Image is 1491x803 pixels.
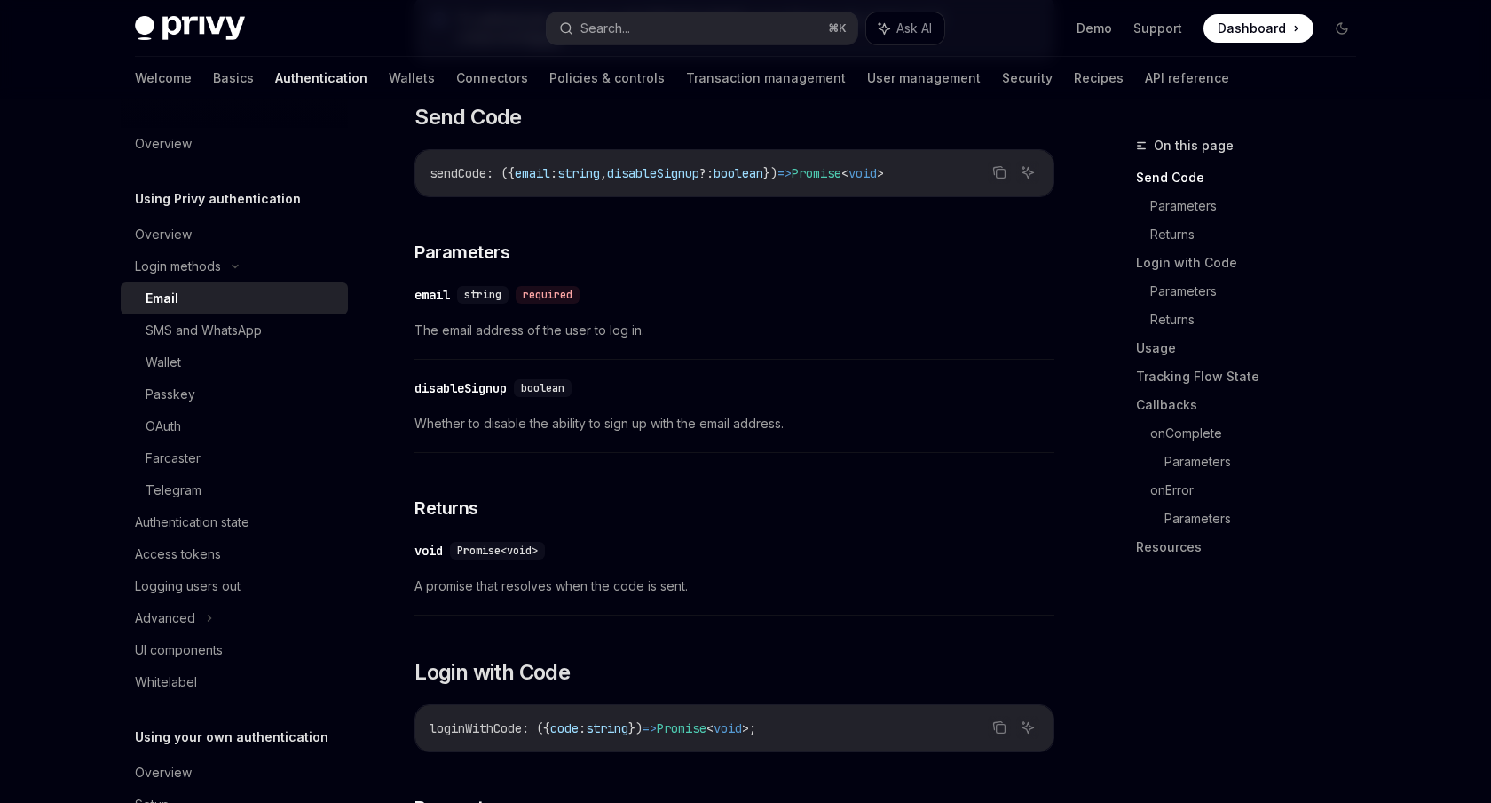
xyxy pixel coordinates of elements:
[600,165,607,181] span: ,
[146,480,201,501] div: Telegram
[414,379,507,397] div: disableSignup
[146,352,181,373] div: Wallet
[867,57,981,99] a: User management
[135,576,241,597] div: Logging users out
[1150,220,1370,249] a: Returns
[742,720,749,736] span: >
[146,416,181,437] div: OAuth
[714,720,742,736] span: void
[486,165,515,181] span: : ({
[848,165,877,181] span: void
[988,716,1011,739] button: Copy the contents from the code block
[580,18,630,39] div: Search...
[121,442,348,474] a: Farcaster
[749,720,756,736] span: ;
[1154,135,1234,156] span: On this page
[121,314,348,346] a: SMS and WhatsApp
[457,544,538,558] span: Promise<void>
[628,720,643,736] span: })
[121,570,348,602] a: Logging users out
[607,165,699,181] span: disableSignup
[579,720,586,736] span: :
[547,12,857,44] button: Search...⌘K
[414,103,522,131] span: Send Code
[516,286,580,304] div: required
[657,720,706,736] span: Promise
[121,666,348,698] a: Whitelabel
[1203,14,1313,43] a: Dashboard
[549,57,665,99] a: Policies & controls
[521,381,564,395] span: boolean
[275,57,367,99] a: Authentication
[430,165,486,181] span: sendCode
[135,544,221,565] div: Access tokens
[763,165,777,181] span: })
[146,384,195,405] div: Passkey
[1218,20,1286,37] span: Dashboard
[121,474,348,506] a: Telegram
[714,165,763,181] span: boolean
[1002,57,1053,99] a: Security
[1074,57,1124,99] a: Recipes
[135,727,328,748] h5: Using your own authentication
[1136,163,1370,192] a: Send Code
[146,288,178,309] div: Email
[686,57,846,99] a: Transaction management
[828,21,847,36] span: ⌘ K
[1077,20,1112,37] a: Demo
[1016,161,1039,184] button: Ask AI
[135,608,195,629] div: Advanced
[121,378,348,410] a: Passkey
[135,16,245,41] img: dark logo
[988,161,1011,184] button: Copy the contents from the code block
[135,640,223,661] div: UI components
[135,512,249,533] div: Authentication state
[706,720,714,736] span: <
[1150,192,1370,220] a: Parameters
[121,346,348,378] a: Wallet
[121,634,348,666] a: UI components
[643,720,657,736] span: =>
[121,757,348,789] a: Overview
[1136,362,1370,391] a: Tracking Flow State
[389,57,435,99] a: Wallets
[777,165,792,181] span: =>
[1136,334,1370,362] a: Usage
[866,12,944,44] button: Ask AI
[1150,306,1370,334] a: Returns
[1133,20,1182,37] a: Support
[1136,533,1370,561] a: Resources
[1016,716,1039,739] button: Ask AI
[414,496,478,521] span: Returns
[1328,14,1356,43] button: Toggle dark mode
[121,282,348,314] a: Email
[121,538,348,570] a: Access tokens
[1150,277,1370,306] a: Parameters
[414,658,570,687] span: Login with Code
[135,224,192,245] div: Overview
[121,410,348,442] a: OAuth
[841,165,848,181] span: <
[792,165,841,181] span: Promise
[586,720,628,736] span: string
[414,542,443,560] div: void
[1150,476,1370,505] a: onError
[1164,448,1370,476] a: Parameters
[464,288,501,302] span: string
[550,165,557,181] span: :
[135,188,301,210] h5: Using Privy authentication
[456,57,528,99] a: Connectors
[414,286,450,304] div: email
[135,762,192,783] div: Overview
[550,720,579,736] span: code
[1136,249,1370,277] a: Login with Code
[515,165,550,181] span: email
[414,576,1054,597] span: A promise that resolves when the code is sent.
[522,720,550,736] span: : ({
[213,57,254,99] a: Basics
[121,219,348,250] a: Overview
[146,448,201,469] div: Farcaster
[699,165,714,181] span: ?:
[146,320,262,341] div: SMS and WhatsApp
[121,506,348,538] a: Authentication state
